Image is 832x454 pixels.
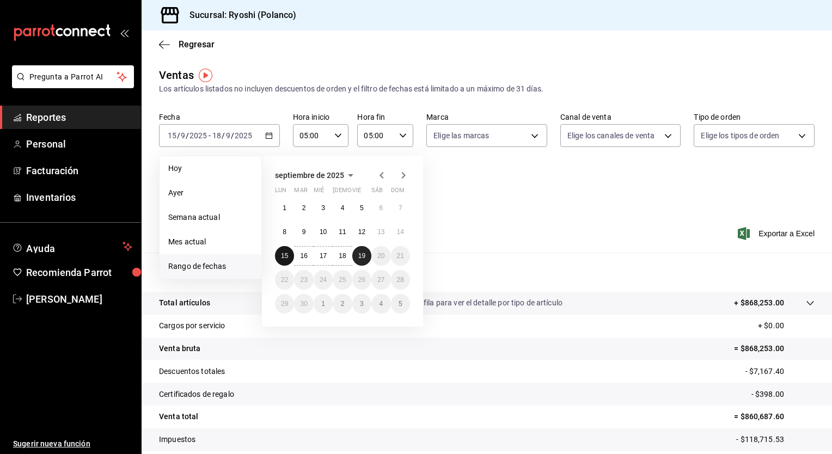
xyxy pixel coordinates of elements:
abbr: 19 de septiembre de 2025 [358,252,365,260]
button: 12 de septiembre de 2025 [352,222,371,242]
p: Venta total [159,411,198,422]
p: Cargos por servicio [159,320,225,332]
span: Semana actual [168,212,253,223]
abbr: 2 de septiembre de 2025 [302,204,306,212]
label: Marca [426,113,547,121]
button: septiembre de 2025 [275,169,357,182]
abbr: 27 de septiembre de 2025 [377,276,384,284]
button: 20 de septiembre de 2025 [371,246,390,266]
abbr: 4 de septiembre de 2025 [341,204,345,212]
abbr: miércoles [314,187,324,198]
abbr: 15 de septiembre de 2025 [281,252,288,260]
div: Ventas [159,67,194,83]
button: 5 de octubre de 2025 [391,294,410,314]
button: 16 de septiembre de 2025 [294,246,313,266]
abbr: 23 de septiembre de 2025 [300,276,307,284]
abbr: 30 de septiembre de 2025 [300,300,307,308]
button: 14 de septiembre de 2025 [391,222,410,242]
p: - $398.00 [751,389,815,400]
button: 1 de septiembre de 2025 [275,198,294,218]
button: 10 de septiembre de 2025 [314,222,333,242]
span: Reportes [26,110,132,125]
span: Sugerir nueva función [13,438,132,450]
abbr: 6 de septiembre de 2025 [379,204,383,212]
span: Elige los canales de venta [567,130,654,141]
button: 21 de septiembre de 2025 [391,246,410,266]
a: Pregunta a Parrot AI [8,79,134,90]
button: 2 de septiembre de 2025 [294,198,313,218]
abbr: 29 de septiembre de 2025 [281,300,288,308]
p: = $868,253.00 [734,343,815,354]
abbr: viernes [352,187,361,198]
span: Hoy [168,163,253,174]
abbr: 13 de septiembre de 2025 [377,228,384,236]
button: 30 de septiembre de 2025 [294,294,313,314]
abbr: 5 de octubre de 2025 [399,300,402,308]
p: Impuestos [159,434,195,445]
span: septiembre de 2025 [275,171,344,180]
label: Hora fin [357,113,413,121]
abbr: 1 de septiembre de 2025 [283,204,286,212]
abbr: 7 de septiembre de 2025 [399,204,402,212]
abbr: 5 de septiembre de 2025 [360,204,364,212]
span: Elige los tipos de orden [701,130,779,141]
abbr: 2 de octubre de 2025 [341,300,345,308]
label: Hora inicio [293,113,349,121]
button: 27 de septiembre de 2025 [371,270,390,290]
input: ---- [234,131,253,140]
button: 22 de septiembre de 2025 [275,270,294,290]
abbr: 28 de septiembre de 2025 [397,276,404,284]
button: 26 de septiembre de 2025 [352,270,371,290]
span: / [222,131,225,140]
input: -- [225,131,231,140]
span: Pregunta a Parrot AI [29,71,117,83]
input: -- [212,131,222,140]
button: Regresar [159,39,215,50]
span: / [177,131,180,140]
abbr: 18 de septiembre de 2025 [339,252,346,260]
button: 23 de septiembre de 2025 [294,270,313,290]
abbr: jueves [333,187,397,198]
button: 4 de octubre de 2025 [371,294,390,314]
span: Mes actual [168,236,253,248]
span: Inventarios [26,190,132,205]
label: Tipo de orden [694,113,815,121]
span: Personal [26,137,132,151]
span: / [186,131,189,140]
button: open_drawer_menu [120,28,129,37]
button: 3 de octubre de 2025 [352,294,371,314]
abbr: 24 de septiembre de 2025 [320,276,327,284]
img: Tooltip marker [199,69,212,82]
input: -- [167,131,177,140]
input: ---- [189,131,207,140]
abbr: 25 de septiembre de 2025 [339,276,346,284]
span: Recomienda Parrot [26,265,132,280]
button: 24 de septiembre de 2025 [314,270,333,290]
abbr: 3 de octubre de 2025 [360,300,364,308]
abbr: 1 de octubre de 2025 [321,300,325,308]
div: Los artículos listados no incluyen descuentos de orden y el filtro de fechas está limitado a un m... [159,83,815,95]
abbr: martes [294,187,307,198]
button: 13 de septiembre de 2025 [371,222,390,242]
span: Ayer [168,187,253,199]
button: 8 de septiembre de 2025 [275,222,294,242]
abbr: sábado [371,187,383,198]
abbr: 20 de septiembre de 2025 [377,252,384,260]
p: Venta bruta [159,343,200,354]
abbr: 17 de septiembre de 2025 [320,252,327,260]
abbr: 22 de septiembre de 2025 [281,276,288,284]
abbr: lunes [275,187,286,198]
span: Regresar [179,39,215,50]
button: 19 de septiembre de 2025 [352,246,371,266]
button: 18 de septiembre de 2025 [333,246,352,266]
button: 9 de septiembre de 2025 [294,222,313,242]
abbr: 16 de septiembre de 2025 [300,252,307,260]
input: -- [180,131,186,140]
span: Ayuda [26,240,118,253]
abbr: 3 de septiembre de 2025 [321,204,325,212]
button: Pregunta a Parrot AI [12,65,134,88]
p: - $7,167.40 [745,366,815,377]
span: Facturación [26,163,132,178]
span: / [231,131,234,140]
